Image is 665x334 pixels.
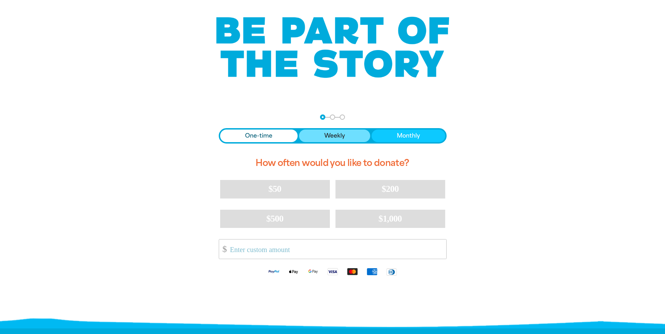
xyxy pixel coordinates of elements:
[372,130,445,142] button: Monthly
[362,267,382,276] img: American Express logo
[323,267,342,276] img: Visa logo
[299,130,370,142] button: Weekly
[379,214,402,224] span: $1,000
[284,267,303,276] img: Apple Pay logo
[220,210,330,228] button: $500
[382,268,401,276] img: Diners Club logo
[219,262,447,281] div: Available payment methods
[220,130,298,142] button: One-time
[245,132,272,140] span: One-time
[324,132,345,140] span: Weekly
[220,180,330,198] button: $50
[264,267,284,276] img: Paypal logo
[219,152,447,174] h2: How often would you like to donate?
[225,239,446,259] input: Enter custom amount
[219,128,447,144] div: Donation frequency
[266,214,284,224] span: $500
[335,180,445,198] button: $200
[340,114,345,120] button: Navigate to step 3 of 3 to enter your payment details
[342,267,362,276] img: Mastercard logo
[303,267,323,276] img: Google Pay logo
[330,114,335,120] button: Navigate to step 2 of 3 to enter your details
[397,132,420,140] span: Monthly
[219,241,227,257] span: $
[335,210,445,228] button: $1,000
[210,3,455,92] img: Be part of the story
[269,184,281,194] span: $50
[382,184,399,194] span: $200
[320,114,325,120] button: Navigate to step 1 of 3 to enter your donation amount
